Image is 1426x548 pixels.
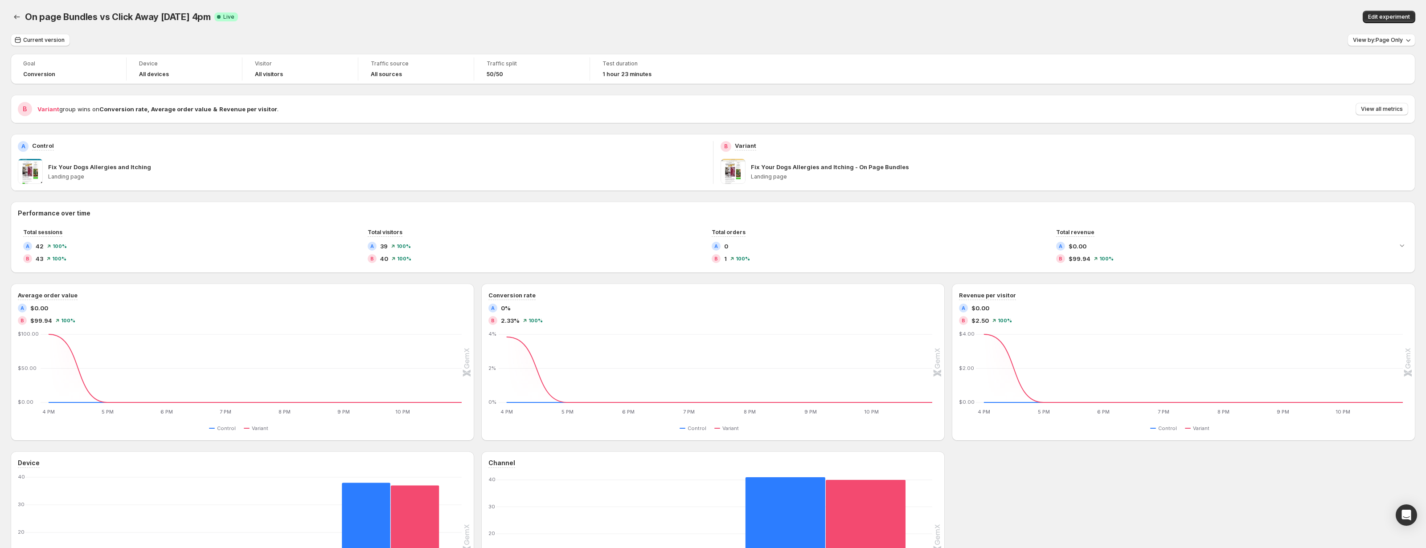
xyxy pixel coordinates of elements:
a: DeviceAll devices [139,59,229,79]
span: Current version [23,37,65,44]
span: Variant [37,106,59,113]
text: 20 [488,530,495,536]
text: 7 PM [1158,409,1169,415]
span: Conversion [23,71,55,78]
text: 8 PM [279,409,291,415]
span: 100 % [529,318,543,323]
span: 1 [724,254,727,263]
text: 7 PM [683,409,695,415]
a: Traffic split50/50 [487,59,577,79]
h2: B [26,256,29,261]
h2: A [26,244,29,249]
span: Traffic source [371,60,461,67]
h4: All devices [139,71,169,78]
text: 2% [488,365,496,371]
button: Control [1150,423,1180,434]
span: Variant [1193,425,1209,432]
p: Variant [735,141,756,150]
button: Variant [1185,423,1213,434]
h2: A [714,244,718,249]
span: Control [688,425,706,432]
text: 40 [488,476,496,483]
text: 9 PM [1277,409,1289,415]
text: 40 [18,474,25,480]
span: $99.94 [1069,254,1090,263]
a: Traffic sourceAll sources [371,59,461,79]
span: 100 % [397,256,411,261]
text: 10 PM [864,409,879,415]
span: 2.33% [501,316,520,325]
h2: A [21,143,25,150]
text: 6 PM [622,409,635,415]
text: 7 PM [220,409,231,415]
span: $0.00 [30,304,48,313]
span: 0% [501,304,511,313]
text: 20 [18,529,25,535]
a: Test duration1 hour 23 minutes [602,59,693,79]
span: Total revenue [1056,229,1094,235]
span: 0 [724,242,728,251]
span: Variant [252,425,268,432]
strong: Revenue per visitor [219,106,277,113]
text: 5 PM [1038,409,1050,415]
span: Total orders [712,229,746,235]
img: Fix Your Dogs Allergies and Itching [18,159,43,184]
h2: B [962,318,965,323]
h3: Average order value [18,291,78,300]
span: $2.50 [971,316,989,325]
text: 30 [18,501,25,507]
h3: Revenue per visitor [959,291,1016,300]
text: 10 PM [1336,409,1350,415]
div: Open Intercom Messenger [1396,504,1417,526]
span: Variant [722,425,739,432]
text: 5 PM [561,409,574,415]
text: 0% [488,399,496,405]
text: 4 PM [978,409,990,415]
span: 40 [380,254,388,263]
h2: B [724,143,728,150]
span: 100 % [61,318,75,323]
span: Device [139,60,229,67]
strong: , [148,106,149,113]
span: Visitor [255,60,345,67]
span: 42 [36,242,44,251]
h2: B [491,318,495,323]
span: Test duration [602,60,693,67]
span: 100 % [998,318,1012,323]
h3: Device [18,459,40,467]
text: $0.00 [959,399,975,405]
span: View all metrics [1361,106,1403,113]
h2: B [23,105,27,114]
span: 100 % [1099,256,1114,261]
text: 9 PM [337,409,350,415]
text: 10 PM [395,409,410,415]
p: Fix Your Dogs Allergies and Itching - On Page Bundles [751,162,909,171]
span: 100 % [52,256,66,261]
span: 39 [380,242,388,251]
span: Goal [23,60,114,67]
button: Expand chart [1396,239,1408,252]
p: Landing page [48,173,706,180]
button: Control [680,423,710,434]
text: 6 PM [1097,409,1110,415]
span: Live [223,13,234,20]
text: 8 PM [744,409,756,415]
span: Control [217,425,236,432]
h3: Channel [488,459,515,467]
text: 8 PM [1217,409,1229,415]
h2: A [1059,244,1062,249]
text: $50.00 [18,365,37,371]
p: Control [32,141,54,150]
text: 4 PM [42,409,55,415]
h2: A [370,244,374,249]
span: 100 % [397,244,411,249]
span: Total visitors [368,229,402,235]
text: $0.00 [18,399,33,405]
span: group wins on . [37,106,279,113]
text: $4.00 [959,331,975,337]
strong: Average order value [151,106,211,113]
span: Total sessions [23,229,62,235]
a: VisitorAll visitors [255,59,345,79]
span: 100 % [736,256,750,261]
img: Fix Your Dogs Allergies and Itching - On Page Bundles [721,159,746,184]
